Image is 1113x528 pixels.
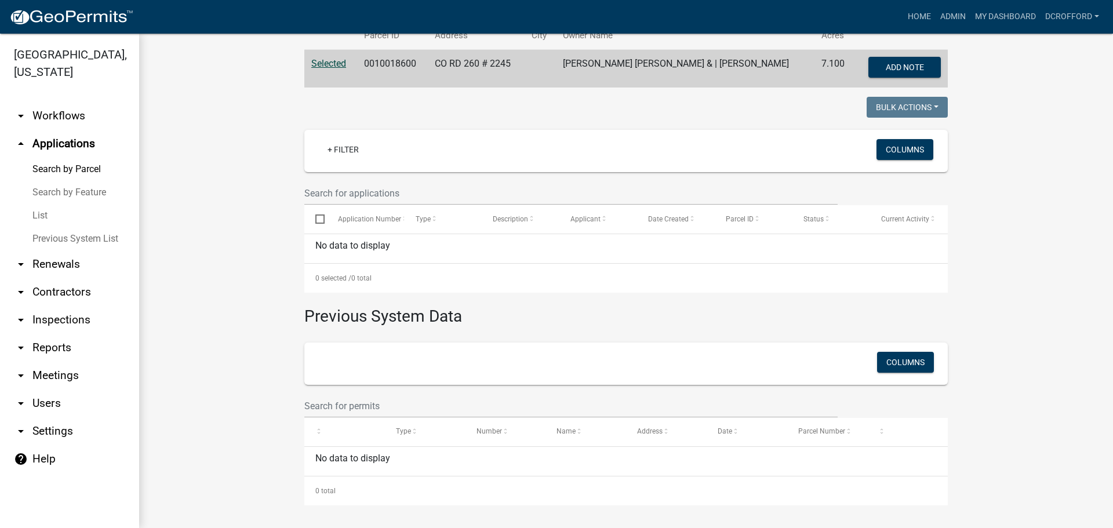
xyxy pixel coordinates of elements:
[428,50,525,88] td: CO RD 260 # 2245
[396,427,411,435] span: Type
[14,313,28,327] i: arrow_drop_down
[707,418,787,446] datatable-header-cell: Date
[482,205,559,233] datatable-header-cell: Description
[798,427,845,435] span: Parcel Number
[726,215,754,223] span: Parcel ID
[545,418,626,446] datatable-header-cell: Name
[814,22,854,49] th: Acres
[14,285,28,299] i: arrow_drop_down
[304,205,326,233] datatable-header-cell: Select
[648,215,689,223] span: Date Created
[881,215,929,223] span: Current Activity
[465,418,546,446] datatable-header-cell: Number
[326,205,404,233] datatable-header-cell: Application Number
[304,234,948,263] div: No data to display
[903,6,936,28] a: Home
[14,109,28,123] i: arrow_drop_down
[868,57,941,78] button: Add Note
[803,215,824,223] span: Status
[304,264,948,293] div: 0 total
[14,341,28,355] i: arrow_drop_down
[428,22,525,49] th: Address
[304,181,838,205] input: Search for applications
[14,137,28,151] i: arrow_drop_up
[304,293,948,329] h3: Previous System Data
[416,215,431,223] span: Type
[525,22,556,49] th: City
[357,50,428,88] td: 0010018600
[556,22,814,49] th: Owner Name
[357,22,428,49] th: Parcel ID
[14,257,28,271] i: arrow_drop_down
[1041,6,1104,28] a: dcrofford
[14,424,28,438] i: arrow_drop_down
[14,452,28,466] i: help
[304,447,948,476] div: No data to display
[877,352,934,373] button: Columns
[315,274,351,282] span: 0 selected /
[385,418,465,446] datatable-header-cell: Type
[14,396,28,410] i: arrow_drop_down
[477,427,502,435] span: Number
[570,215,601,223] span: Applicant
[556,427,576,435] span: Name
[311,58,346,69] a: Selected
[870,205,948,233] datatable-header-cell: Current Activity
[14,369,28,383] i: arrow_drop_down
[792,205,870,233] datatable-header-cell: Status
[876,139,933,160] button: Columns
[814,50,854,88] td: 7.100
[493,215,528,223] span: Description
[304,476,948,505] div: 0 total
[404,205,482,233] datatable-header-cell: Type
[867,97,948,118] button: Bulk Actions
[637,427,663,435] span: Address
[885,63,923,72] span: Add Note
[318,139,368,160] a: + Filter
[637,205,715,233] datatable-header-cell: Date Created
[936,6,970,28] a: Admin
[556,50,814,88] td: [PERSON_NAME] [PERSON_NAME] & | [PERSON_NAME]
[787,418,868,446] datatable-header-cell: Parcel Number
[715,205,792,233] datatable-header-cell: Parcel ID
[970,6,1041,28] a: My Dashboard
[559,205,637,233] datatable-header-cell: Applicant
[718,427,732,435] span: Date
[626,418,707,446] datatable-header-cell: Address
[338,215,401,223] span: Application Number
[304,394,838,418] input: Search for permits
